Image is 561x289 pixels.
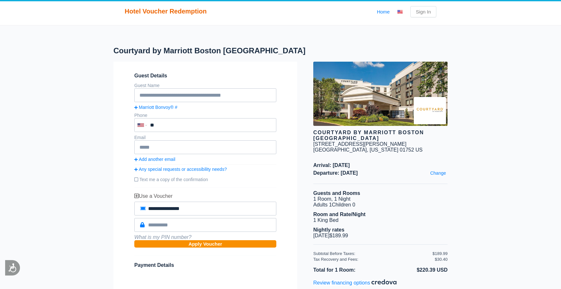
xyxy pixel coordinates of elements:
[380,266,448,274] li: $220.39 USD
[134,135,146,140] label: Email
[134,157,276,162] a: Add another email
[313,196,448,202] li: 1 Room, 1 Night
[313,162,448,168] span: Arrival: [DATE]
[429,169,448,177] a: Change
[313,190,360,196] b: Guests and Rooms
[313,280,371,285] span: Review financing options
[313,147,368,153] span: [GEOGRAPHIC_DATA],
[313,202,448,208] li: Adults 1
[134,73,276,79] span: Guest Details
[134,167,276,172] a: Any special requests or accessibility needs?
[435,257,448,262] div: $30.40
[332,202,355,207] span: Children 0
[400,147,414,153] span: 01752
[313,62,448,126] img: hotel image
[134,83,160,88] label: Guest Name
[370,147,398,153] span: [US_STATE]
[313,280,396,285] a: Review financing options
[432,251,448,256] div: $189.99
[313,212,366,217] b: Room and Rate/Night
[414,97,446,124] img: Brand logo for Courtyard by Marriott Boston Marlborough
[113,46,313,55] h1: Courtyard by Marriott Boston [GEOGRAPHIC_DATA]
[377,9,390,14] a: Home
[134,193,276,199] div: Use a Voucher
[313,266,380,274] li: Total for 1 Room:
[313,233,448,239] li: [DATE] $189.99
[313,251,432,256] div: Subtotal Before Taxes:
[134,113,147,118] label: Phone
[135,119,148,131] div: United States: +1
[313,227,344,232] b: Nightly rates
[134,262,174,268] span: Payment Details
[313,217,448,223] li: 1 King Bed
[134,105,276,110] a: Marriott Bonvoy® #
[134,174,276,185] label: Text me a copy of the confirmation
[134,234,191,240] i: What is my PIN number?
[313,141,406,147] div: [STREET_ADDRESS][PERSON_NAME]
[313,257,432,262] div: Tax Recovery and Fees:
[134,240,276,248] button: Apply Voucher
[313,170,448,176] span: Departure: [DATE]
[415,147,423,153] span: US
[125,8,207,15] span: Hotel Voucher Redemption
[410,6,436,17] a: Sign In
[313,130,448,141] div: Courtyard by Marriott Boston [GEOGRAPHIC_DATA]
